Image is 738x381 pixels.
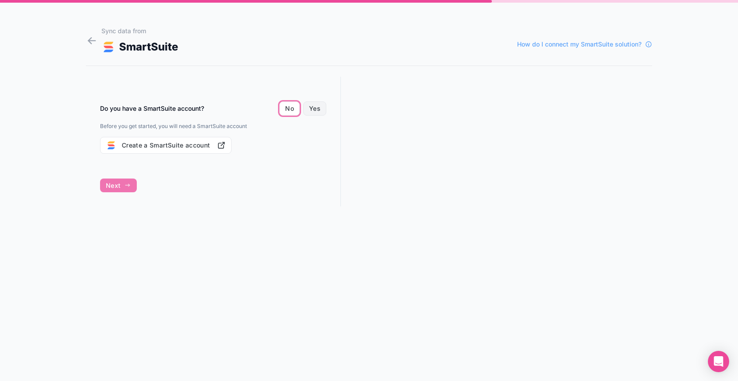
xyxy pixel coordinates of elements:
label: Do you have a SmartSuite account? [100,104,204,113]
span: How do I connect my SmartSuite solution? [517,40,641,49]
button: Create a SmartSuite account [100,137,232,154]
div: SmartSuite [101,39,178,55]
p: Before you get started, you will need a SmartSuite account [100,123,326,130]
button: Yes [303,101,326,116]
div: Open Intercom Messenger [708,351,729,372]
a: How do I connect my SmartSuite solution? [517,40,652,49]
button: No [279,101,300,116]
img: SmartSuite logo [106,140,116,151]
img: SMART_SUITE [101,40,116,54]
a: SmartSuite logoCreate a SmartSuite account [100,137,326,154]
h1: Sync data from [101,27,178,35]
